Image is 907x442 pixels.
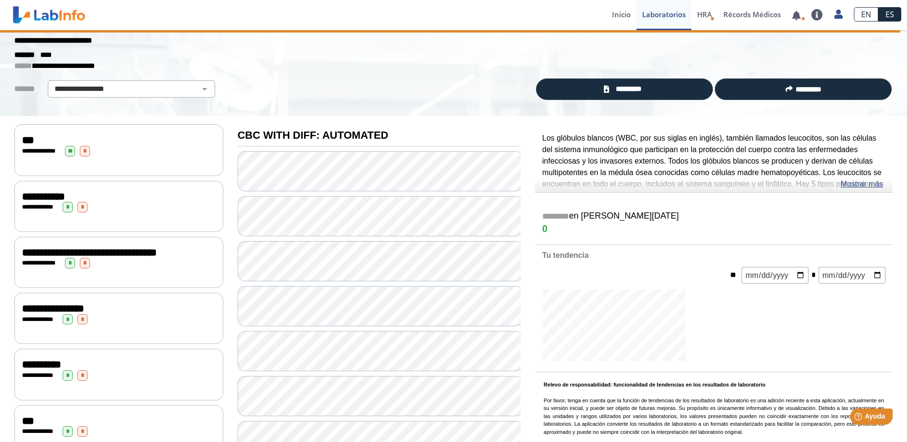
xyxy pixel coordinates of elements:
b: Relevo de responsabilidad: funcionalidad de tendencias en los resultados de laboratorio [544,382,765,387]
p: Los glóbulos blancos (WBC, por sus siglas en inglés), también llamados leucocitos, son las célula... [542,133,885,235]
a: Mostrar más [841,178,883,190]
input: mm/dd/yyyy [742,267,809,284]
a: ES [878,7,901,22]
b: Tu tendencia [542,251,589,259]
b: CBC WITH DIFF: AUTOMATED [238,129,388,141]
iframe: Help widget launcher [822,405,896,431]
h5: en [PERSON_NAME][DATE] [542,211,885,222]
span: HRA [697,10,712,19]
a: EN [854,7,878,22]
h4: 0 [542,223,885,235]
input: mm/dd/yyyy [819,267,885,284]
